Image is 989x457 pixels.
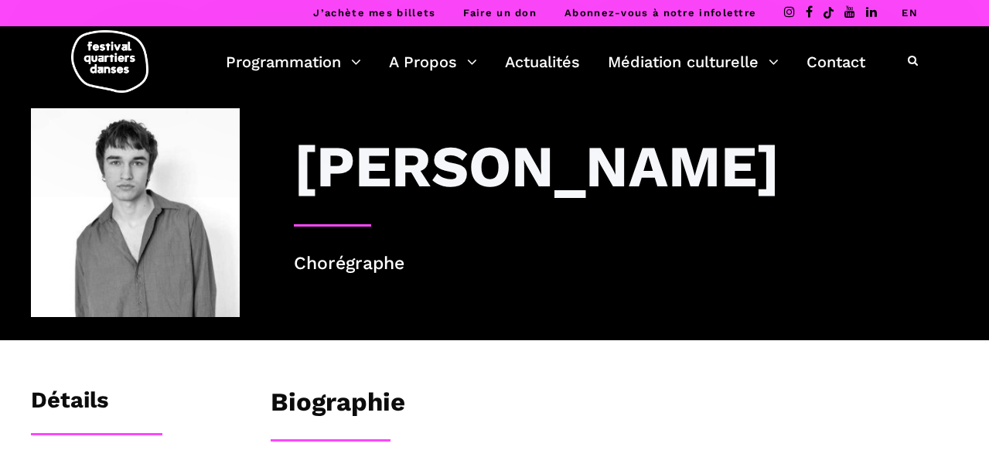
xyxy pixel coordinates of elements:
[313,7,435,19] a: J’achète mes billets
[564,7,756,19] a: Abonnez-vous à notre infolettre
[608,49,779,75] a: Médiation culturelle
[271,387,405,425] h3: Biographie
[902,7,918,19] a: EN
[807,49,865,75] a: Contact
[463,7,537,19] a: Faire un don
[294,250,958,278] p: Chorégraphe
[71,30,148,93] img: logo-fqd-med
[505,49,580,75] a: Actualités
[389,49,477,75] a: A Propos
[294,131,779,201] h3: [PERSON_NAME]
[31,387,108,425] h3: Détails
[226,49,361,75] a: Programmation
[31,108,240,317] img: Vincent Lacasse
